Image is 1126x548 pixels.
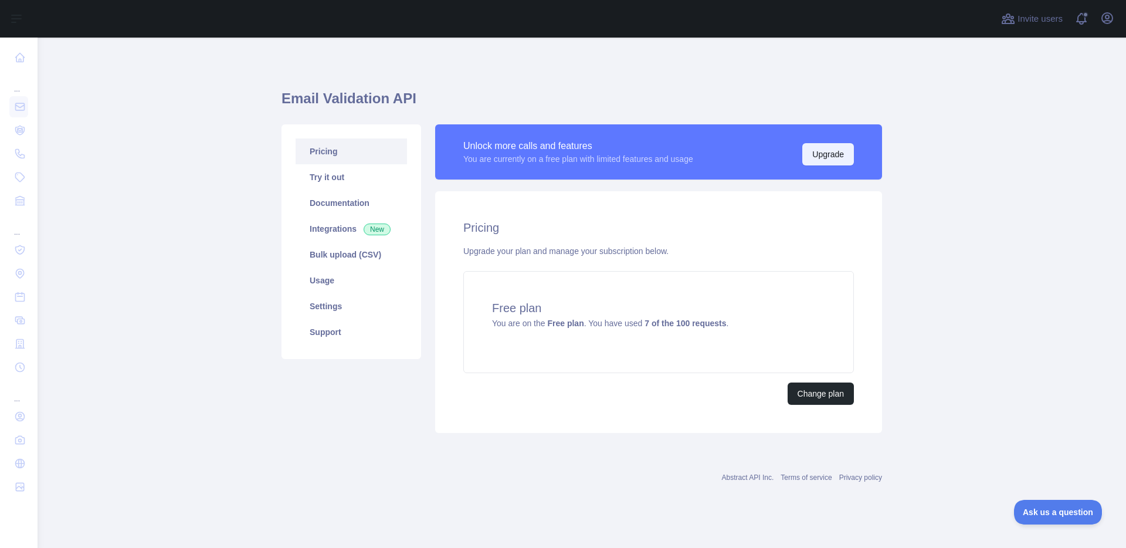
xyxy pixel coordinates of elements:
div: ... [9,214,28,237]
a: Pricing [296,138,407,164]
a: Settings [296,293,407,319]
a: Privacy policy [839,473,882,482]
span: You are on the . You have used . [492,319,728,328]
iframe: Toggle Customer Support [1014,500,1103,525]
button: Change plan [788,383,854,405]
div: Upgrade your plan and manage your subscription below. [463,245,854,257]
a: Terms of service [781,473,832,482]
a: Support [296,319,407,345]
h2: Pricing [463,219,854,236]
a: Integrations New [296,216,407,242]
div: ... [9,70,28,94]
a: Try it out [296,164,407,190]
span: New [364,224,391,235]
h4: Free plan [492,300,825,316]
strong: Free plan [547,319,584,328]
a: Bulk upload (CSV) [296,242,407,268]
div: ... [9,380,28,404]
strong: 7 of the 100 requests [645,319,726,328]
a: Abstract API Inc. [722,473,774,482]
div: Unlock more calls and features [463,139,693,153]
span: Invite users [1018,12,1063,26]
button: Invite users [999,9,1065,28]
h1: Email Validation API [281,89,882,117]
div: You are currently on a free plan with limited features and usage [463,153,693,165]
a: Documentation [296,190,407,216]
a: Usage [296,268,407,293]
button: Upgrade [802,143,854,165]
